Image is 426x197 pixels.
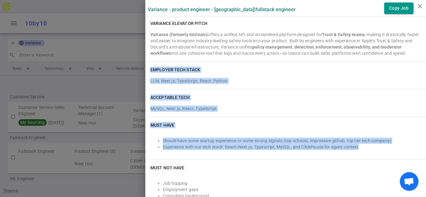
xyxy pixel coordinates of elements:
div: Open chat [400,172,419,191]
li: Should have some startup experience or some strong signals (top schools, impressive github, top t... [163,138,421,144]
i: close [416,2,424,10]
button: Copy Job [384,2,414,14]
strong: Trust & Safety teams [322,32,365,37]
h6: Must Have [150,122,174,128]
h6: Must NOT Have [150,165,184,171]
h6: EMPLOYER TECH STACK [150,67,200,73]
h6: ACCEPTABLE TECH [150,94,190,101]
label: Variance - Product Engineer - [GEOGRAPHIC_DATA] | Fullstack Engineer [148,7,296,12]
li: Job hopping [163,180,421,186]
strong: Variance (formerly Intrinsic) [150,32,207,37]
div: offers a unified API and streamlined platform designed for , making it drastically faster and eas... [150,31,421,56]
h6: Variance elevator pitch [150,20,207,26]
div: MySQL, Next.js, React, TypeScript [150,103,421,112]
li: Employment gaps [163,186,421,193]
strong: policy management, detection, enforcement, observability, and moderator workflows [150,45,402,56]
li: Experience with our tech stack: React/Next.js, Typescript, MySQL, and ClickHouse for agent context [163,144,421,150]
span: LLM, Next.js, TypeScript, React, Python [150,78,228,83]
